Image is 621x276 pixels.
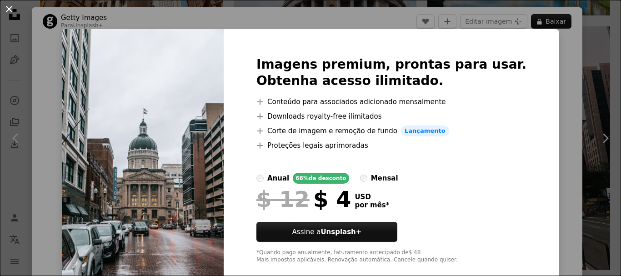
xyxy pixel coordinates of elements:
li: Conteúdo para associados adicionado mensalmente [256,96,526,107]
strong: Unsplash+ [321,228,361,236]
span: $ 12 [256,187,310,211]
div: mensal [371,173,398,184]
div: $ 4 [256,187,351,211]
span: por mês * [355,201,389,209]
div: anual [267,173,289,184]
span: USD [355,193,389,201]
li: Corte de imagem e remoção de fundo [256,125,526,136]
h2: Imagens premium, prontas para usar. Obtenha acesso ilimitado. [256,56,526,89]
div: 66% de desconto [293,173,349,184]
li: Downloads royalty-free ilimitados [256,111,526,122]
button: Assine aUnsplash+ [256,222,397,242]
input: anual66%de desconto [256,175,264,182]
div: *Quando pago anualmente, faturamento antecipado de $ 48 Mais impostos aplicáveis. Renovação autom... [256,249,526,264]
span: Lançamento [401,125,449,136]
li: Proteções legais aprimoradas [256,140,526,151]
input: mensal [360,175,367,182]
